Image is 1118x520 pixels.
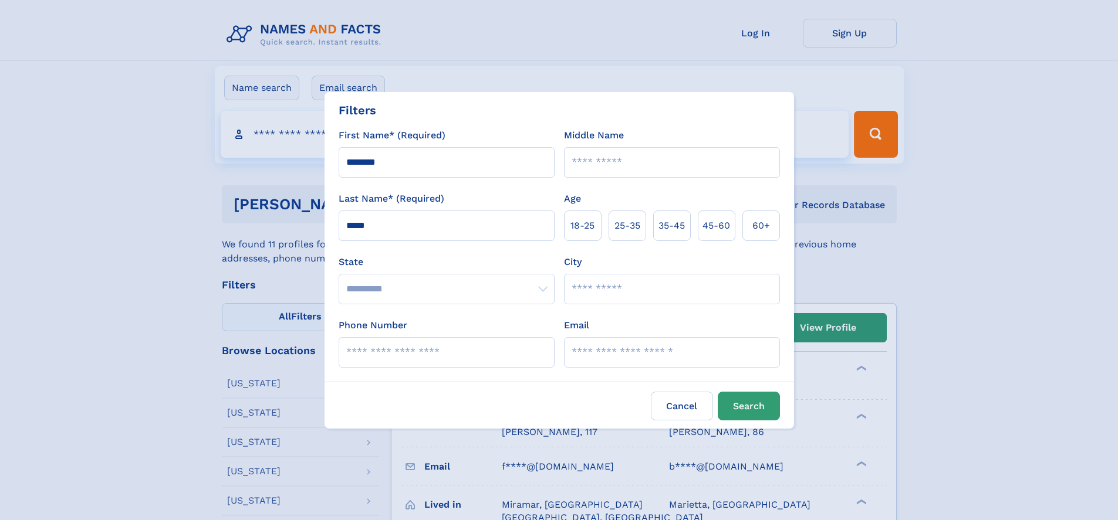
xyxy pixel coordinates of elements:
[702,219,730,233] span: 45‑60
[339,255,555,269] label: State
[752,219,770,233] span: 60+
[718,392,780,420] button: Search
[614,219,640,233] span: 25‑35
[570,219,595,233] span: 18‑25
[658,219,685,233] span: 35‑45
[339,128,445,142] label: First Name* (Required)
[339,101,376,119] div: Filters
[651,392,713,420] label: Cancel
[564,318,589,332] label: Email
[564,255,582,269] label: City
[564,192,581,206] label: Age
[339,318,407,332] label: Phone Number
[339,192,444,206] label: Last Name* (Required)
[564,128,624,142] label: Middle Name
